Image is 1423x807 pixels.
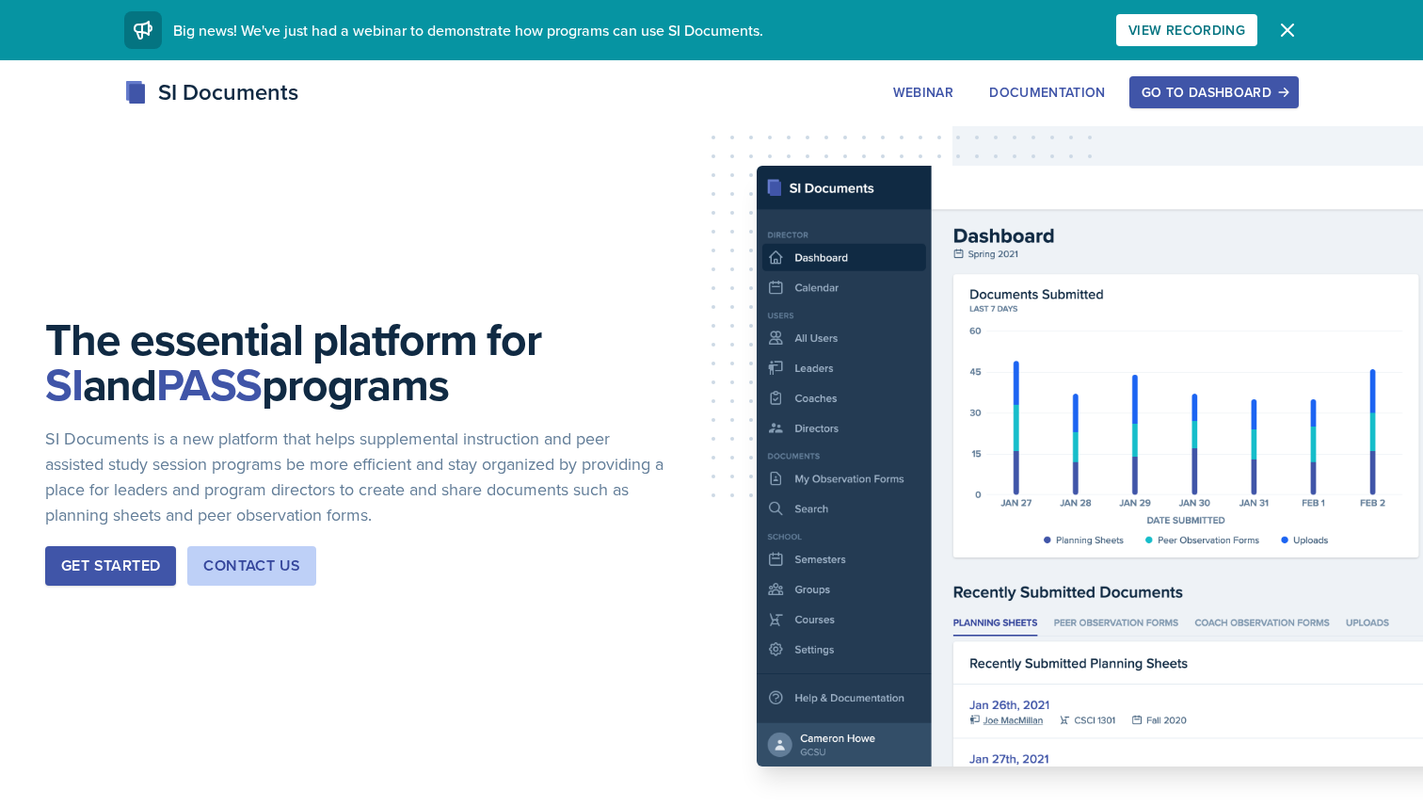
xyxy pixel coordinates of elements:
button: Get Started [45,546,176,586]
div: Go to Dashboard [1142,85,1287,100]
div: Documentation [989,85,1106,100]
button: Webinar [881,76,966,108]
div: Webinar [893,85,953,100]
button: Documentation [977,76,1118,108]
div: Contact Us [203,555,300,577]
button: Contact Us [187,546,316,586]
span: Big news! We've just had a webinar to demonstrate how programs can use SI Documents. [173,20,763,40]
div: Get Started [61,555,160,577]
button: View Recording [1116,14,1257,46]
button: Go to Dashboard [1129,76,1299,108]
div: SI Documents [124,75,298,109]
div: View Recording [1128,23,1245,38]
